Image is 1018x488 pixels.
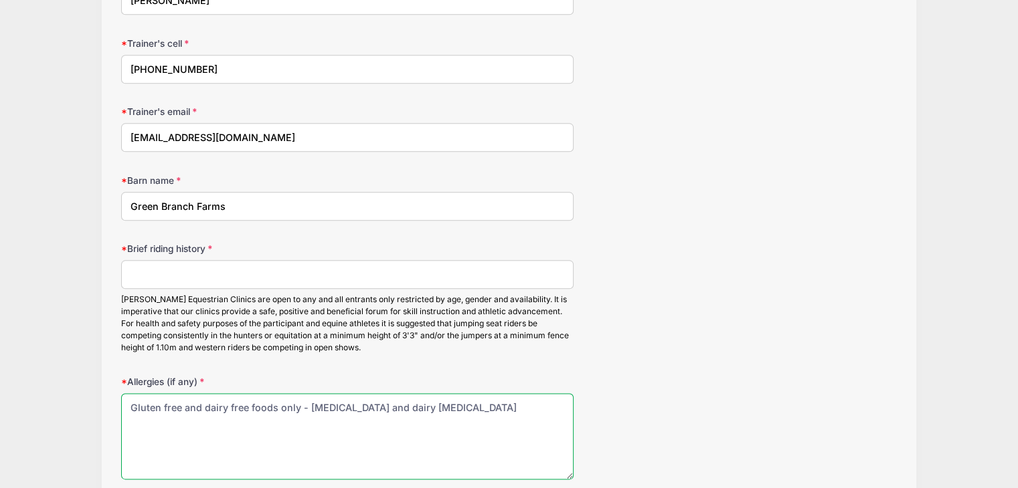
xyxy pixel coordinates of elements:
[121,293,574,354] div: [PERSON_NAME] Equestrian Clinics are open to any and all entrants only restricted by age, gender ...
[121,37,379,50] label: Trainer's cell
[121,375,379,388] label: Allergies (if any)
[121,174,379,187] label: Barn name
[121,242,379,255] label: Brief riding history
[121,105,379,118] label: Trainer's email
